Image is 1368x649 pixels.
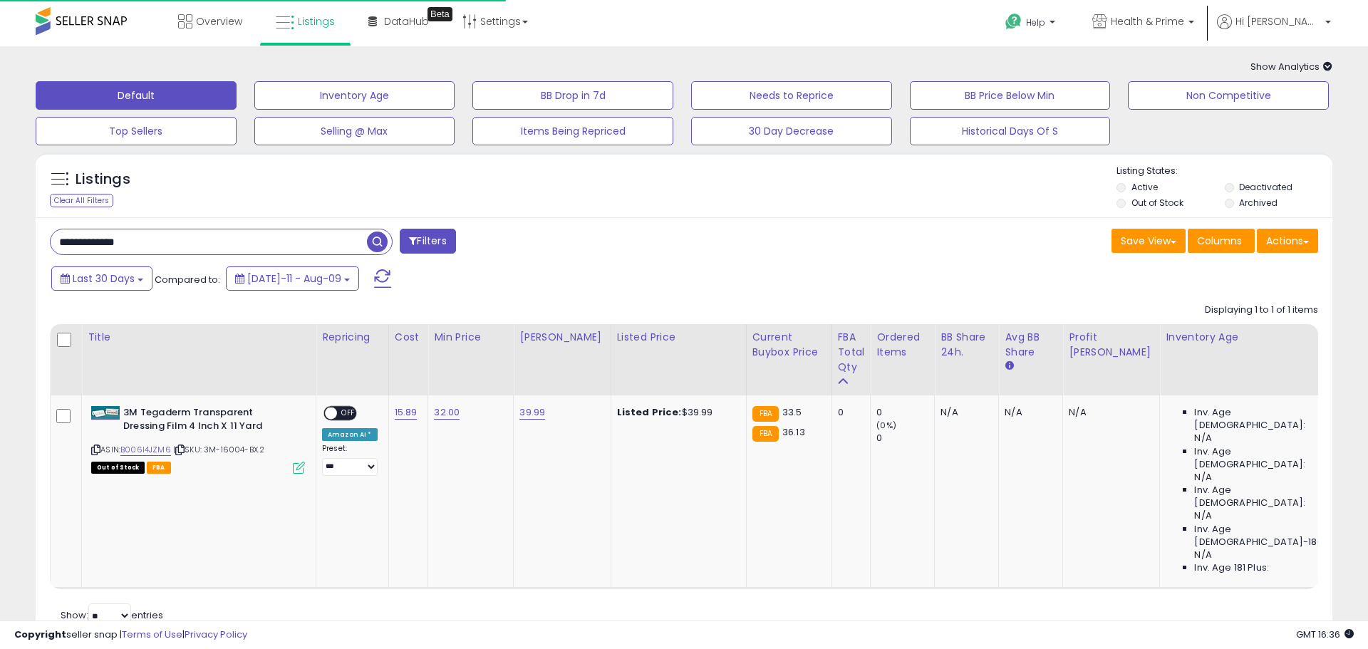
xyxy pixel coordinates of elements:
b: Listed Price: [617,405,682,419]
label: Out of Stock [1131,197,1183,209]
span: Inv. Age [DEMOGRAPHIC_DATA]: [1194,445,1325,471]
span: Hi [PERSON_NAME] [1235,14,1321,28]
div: Min Price [434,330,507,345]
button: Actions [1257,229,1318,253]
span: Show: entries [61,608,163,622]
span: Compared to: [155,273,220,286]
div: Profit [PERSON_NAME] [1069,330,1154,360]
div: Amazon AI * [322,428,378,441]
button: Last 30 Days [51,266,152,291]
span: N/A [1194,432,1211,445]
div: N/A [1069,406,1149,419]
div: 0 [876,432,934,445]
p: Listing States: [1116,165,1332,178]
span: N/A [1194,471,1211,484]
label: Active [1131,181,1158,193]
span: 36.13 [782,425,805,439]
a: 15.89 [395,405,418,420]
span: OFF [337,407,360,420]
span: | SKU: 3M-16004-BX.2 [173,444,264,455]
div: BB Share 24h. [940,330,993,360]
button: Save View [1111,229,1186,253]
button: Inventory Age [254,81,455,110]
label: Archived [1239,197,1278,209]
small: (0%) [876,420,896,431]
span: 33.5 [782,405,802,419]
a: Terms of Use [122,628,182,641]
span: Inv. Age [DEMOGRAPHIC_DATA]: [1194,484,1325,509]
div: Clear All Filters [50,194,113,207]
button: Filters [400,229,455,254]
i: Get Help [1005,13,1022,31]
img: 11ckCxVYKsL._SL40_.jpg [91,406,120,419]
button: Selling @ Max [254,117,455,145]
label: Deactivated [1239,181,1292,193]
button: Default [36,81,237,110]
div: ASIN: [91,406,305,472]
div: N/A [1005,406,1052,419]
span: N/A [1194,549,1211,561]
div: Title [88,330,310,345]
span: Overview [196,14,242,28]
a: 39.99 [519,405,545,420]
button: BB Drop in 7d [472,81,673,110]
span: FBA [147,462,171,474]
div: FBA Total Qty [838,330,865,375]
button: Needs to Reprice [691,81,892,110]
div: N/A [940,406,988,419]
span: Show Analytics [1250,60,1332,73]
a: 32.00 [434,405,460,420]
button: 30 Day Decrease [691,117,892,145]
span: DataHub [384,14,429,28]
button: Top Sellers [36,117,237,145]
div: Tooltip anchor [427,7,452,21]
span: [DATE]-11 - Aug-09 [247,271,341,286]
a: B006I4JZM6 [120,444,171,456]
div: [PERSON_NAME] [519,330,604,345]
span: Health & Prime [1111,14,1184,28]
div: 0 [876,406,934,419]
span: 2025-09-10 16:36 GMT [1296,628,1354,641]
small: Avg BB Share. [1005,360,1013,373]
button: BB Price Below Min [910,81,1111,110]
div: Repricing [322,330,383,345]
span: Columns [1197,234,1242,248]
span: Last 30 Days [73,271,135,286]
span: Listings [298,14,335,28]
div: Inventory Age [1166,330,1330,345]
a: Hi [PERSON_NAME] [1217,14,1331,46]
div: $39.99 [617,406,735,419]
button: Historical Days Of S [910,117,1111,145]
small: FBA [752,426,779,442]
h5: Listings [76,170,130,189]
div: Current Buybox Price [752,330,826,360]
span: Inv. Age [DEMOGRAPHIC_DATA]: [1194,406,1325,432]
button: Items Being Repriced [472,117,673,145]
div: Listed Price [617,330,740,345]
span: Help [1026,16,1045,28]
div: 0 [838,406,860,419]
span: Inv. Age 181 Plus: [1194,561,1269,574]
button: [DATE]-11 - Aug-09 [226,266,359,291]
div: seller snap | | [14,628,247,642]
b: 3M Tegaderm Transparent Dressing Film 4 Inch X 11 Yard [123,406,296,436]
div: Displaying 1 to 1 of 1 items [1205,303,1318,317]
button: Non Competitive [1128,81,1329,110]
small: FBA [752,406,779,422]
span: N/A [1194,509,1211,522]
div: Cost [395,330,423,345]
div: Ordered Items [876,330,928,360]
span: Inv. Age [DEMOGRAPHIC_DATA]-180: [1194,523,1325,549]
span: All listings that are currently out of stock and unavailable for purchase on Amazon [91,462,145,474]
strong: Copyright [14,628,66,641]
button: Columns [1188,229,1255,253]
a: Privacy Policy [185,628,247,641]
a: Help [994,2,1069,46]
div: Avg BB Share [1005,330,1057,360]
div: Preset: [322,444,378,476]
